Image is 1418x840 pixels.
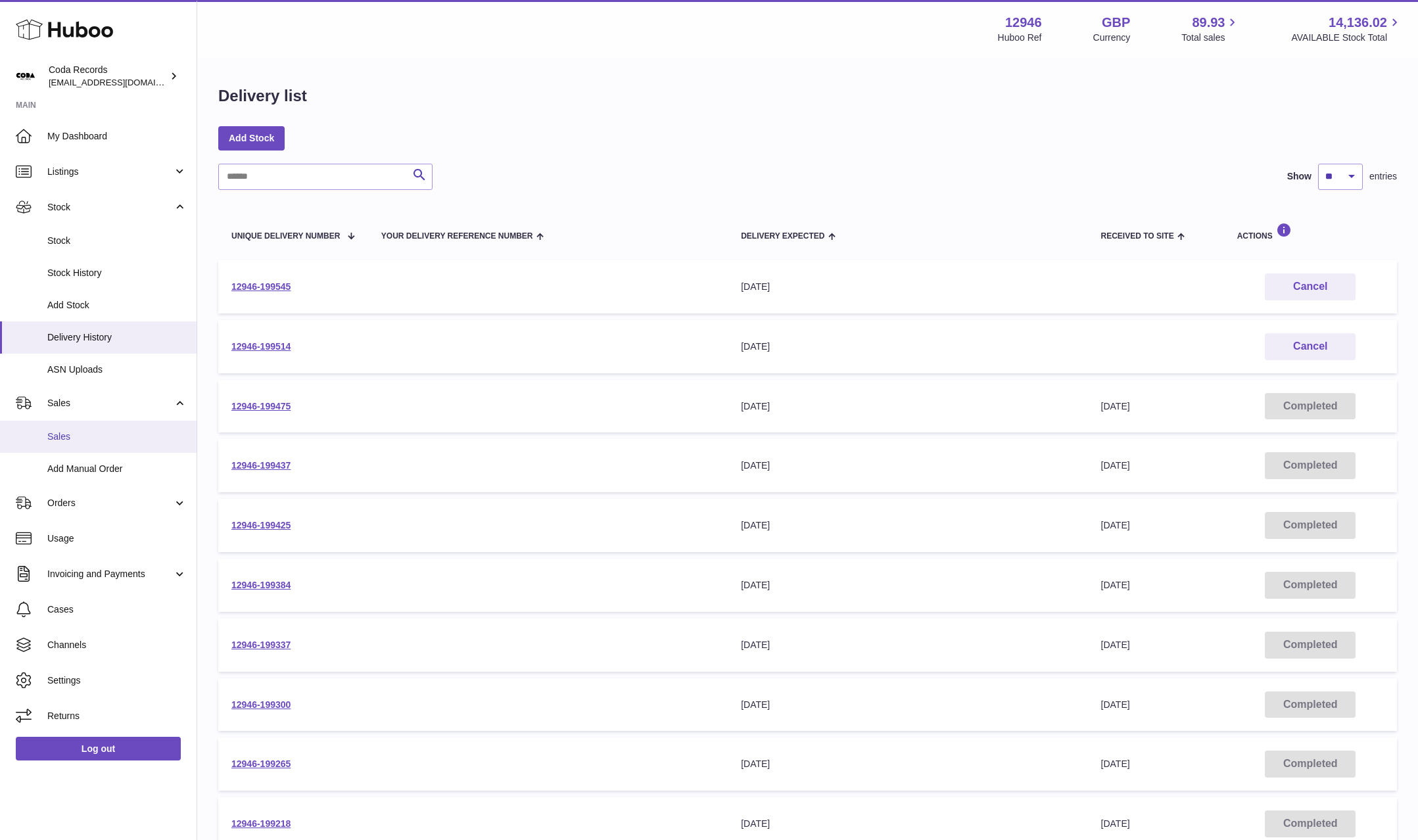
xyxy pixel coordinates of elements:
[231,460,291,471] a: 12946-199437
[741,340,1074,353] div: [DATE]
[47,363,187,376] span: ASN Uploads
[47,532,187,545] span: Usage
[49,64,167,89] div: Coda Records
[218,85,307,106] h1: Delivery list
[741,699,1074,711] div: [DATE]
[1287,170,1312,183] label: Show
[1101,818,1130,829] span: [DATE]
[1237,223,1384,241] div: Actions
[1101,580,1130,590] span: [DATE]
[47,267,187,279] span: Stock History
[1181,32,1240,44] span: Total sales
[998,32,1042,44] div: Huboo Ref
[1093,32,1131,44] div: Currency
[16,66,35,86] img: haz@pcatmedia.com
[47,299,187,312] span: Add Stock
[231,341,291,352] a: 12946-199514
[231,281,291,292] a: 12946-199545
[47,463,187,475] span: Add Manual Order
[231,520,291,530] a: 12946-199425
[1101,758,1130,769] span: [DATE]
[231,232,340,241] span: Unique Delivery Number
[1005,14,1042,32] strong: 12946
[47,568,173,580] span: Invoicing and Payments
[1369,170,1397,183] span: entries
[47,431,187,443] span: Sales
[1102,14,1130,32] strong: GBP
[741,579,1074,592] div: [DATE]
[47,639,187,651] span: Channels
[1291,14,1402,44] a: 14,136.02 AVAILABLE Stock Total
[47,603,187,616] span: Cases
[47,166,173,178] span: Listings
[231,580,291,590] a: 12946-199384
[231,401,291,411] a: 12946-199475
[47,201,173,214] span: Stock
[47,235,187,247] span: Stock
[741,281,1074,293] div: [DATE]
[49,77,193,87] span: [EMAIL_ADDRESS][DOMAIN_NAME]
[741,400,1074,413] div: [DATE]
[1101,232,1174,241] span: Received to Site
[1265,273,1356,300] button: Cancel
[381,232,533,241] span: Your Delivery Reference Number
[741,818,1074,830] div: [DATE]
[1101,640,1130,650] span: [DATE]
[1101,699,1130,710] span: [DATE]
[1291,32,1402,44] span: AVAILABLE Stock Total
[47,710,187,722] span: Returns
[1329,14,1387,32] span: 14,136.02
[741,519,1074,532] div: [DATE]
[1101,520,1130,530] span: [DATE]
[218,126,285,150] a: Add Stock
[1181,14,1240,44] a: 89.93 Total sales
[231,758,291,769] a: 12946-199265
[47,130,187,143] span: My Dashboard
[1101,401,1130,411] span: [DATE]
[1265,333,1356,360] button: Cancel
[741,459,1074,472] div: [DATE]
[231,699,291,710] a: 12946-199300
[231,818,291,829] a: 12946-199218
[47,331,187,344] span: Delivery History
[16,737,181,760] a: Log out
[741,758,1074,770] div: [DATE]
[1192,14,1225,32] span: 89.93
[47,397,173,409] span: Sales
[741,639,1074,651] div: [DATE]
[47,497,173,509] span: Orders
[47,674,187,687] span: Settings
[1101,460,1130,471] span: [DATE]
[231,640,291,650] a: 12946-199337
[741,232,824,241] span: Delivery Expected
